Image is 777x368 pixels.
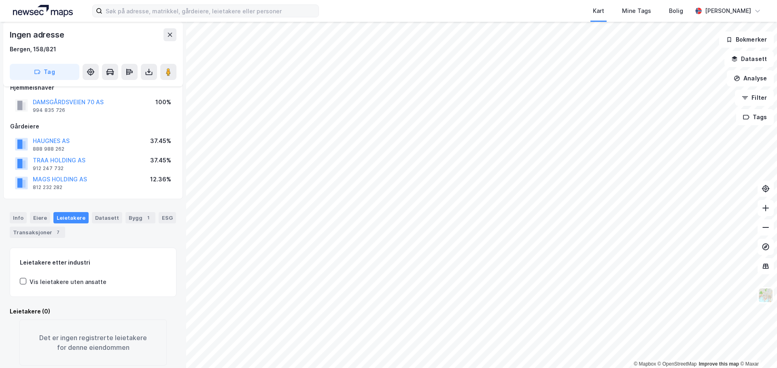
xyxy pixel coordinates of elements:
[593,6,604,16] div: Kart
[30,212,50,223] div: Eiere
[705,6,751,16] div: [PERSON_NAME]
[10,44,56,54] div: Bergen, 158/821
[737,329,777,368] div: Kontrollprogram for chat
[144,214,152,222] div: 1
[735,90,774,106] button: Filter
[10,83,176,93] div: Hjemmelshaver
[102,5,318,17] input: Søk på adresse, matrikkel, gårdeiere, leietakere eller personer
[10,307,176,316] div: Leietakere (0)
[10,212,27,223] div: Info
[53,212,89,223] div: Leietakere
[10,64,79,80] button: Tag
[92,212,122,223] div: Datasett
[658,361,697,367] a: OpenStreetMap
[54,228,62,236] div: 7
[10,28,66,41] div: Ingen adresse
[150,175,171,184] div: 12.36%
[155,97,171,107] div: 100%
[150,156,171,165] div: 37.45%
[33,184,62,191] div: 812 232 282
[33,165,64,172] div: 912 247 732
[719,32,774,48] button: Bokmerker
[622,6,651,16] div: Mine Tags
[737,329,777,368] iframe: Chat Widget
[10,227,65,238] div: Transaksjoner
[727,70,774,86] button: Analyse
[20,258,166,267] div: Leietakere etter industri
[699,361,739,367] a: Improve this map
[30,277,106,287] div: Vis leietakere uten ansatte
[669,6,683,16] div: Bolig
[159,212,176,223] div: ESG
[724,51,774,67] button: Datasett
[10,122,176,131] div: Gårdeiere
[125,212,155,223] div: Bygg
[634,361,656,367] a: Mapbox
[758,288,773,303] img: Z
[736,109,774,125] button: Tags
[150,136,171,146] div: 37.45%
[33,107,65,114] div: 994 835 726
[33,146,64,152] div: 888 988 262
[19,320,167,366] div: Det er ingen registrerte leietakere for denne eiendommen
[13,5,73,17] img: logo.a4113a55bc3d86da70a041830d287a7e.svg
